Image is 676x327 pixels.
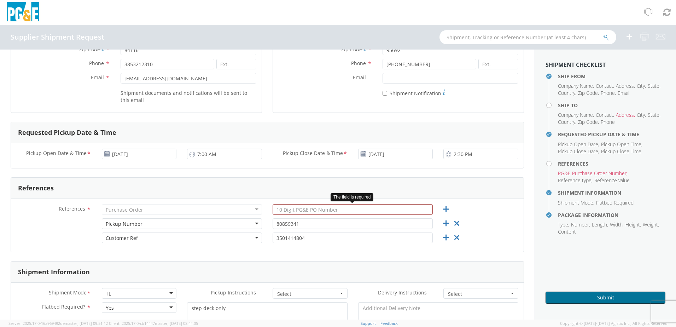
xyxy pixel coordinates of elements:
[106,304,114,311] div: Yes
[648,82,659,89] span: State
[637,111,646,119] li: ,
[596,111,614,119] li: ,
[216,59,256,69] input: Ext.
[546,292,665,304] button: Submit
[558,212,665,218] h4: Package Information
[380,321,398,326] a: Feedback
[558,190,665,195] h4: Shipment Information
[353,74,366,81] span: Email
[596,111,613,118] span: Contact
[558,199,594,206] li: ,
[106,290,111,297] div: TL
[106,206,143,213] div: Purchase Order
[578,119,598,125] span: Zip Code
[478,59,518,69] input: Ext.
[89,60,104,67] span: Phone
[558,221,568,228] span: Type
[601,141,642,148] li: ,
[558,119,575,125] span: Country
[439,30,616,44] input: Shipment, Tracking or Reference Number (at least 4 chars)
[18,269,90,276] h3: Shipment Information
[596,82,614,90] li: ,
[106,220,142,228] div: Pickup Number
[558,132,665,137] h4: Requested Pickup Date & Time
[18,129,116,136] h3: Requested Pickup Date & Time
[601,90,616,97] li: ,
[558,111,593,118] span: Company Name
[618,90,629,96] span: Email
[155,321,198,326] span: master, [DATE] 08:44:05
[601,141,641,148] span: Pickup Open Time
[648,111,659,118] span: State
[596,82,613,89] span: Contact
[378,289,427,296] span: Delivery Instructions
[648,82,660,90] li: ,
[592,221,607,228] span: Length
[558,170,627,177] span: PG&E Purchase Order Number
[331,193,373,201] div: The field is required
[616,111,635,119] li: ,
[558,82,594,90] li: ,
[596,199,634,206] span: Flatbed Required
[601,119,615,125] span: Phone
[558,228,576,235] span: Content
[578,90,598,96] span: Zip Code
[558,221,569,228] li: ,
[8,321,108,326] span: Server: 2025.17.0-16a969492de
[558,74,665,79] h4: Ship From
[109,321,198,326] span: Client: 2025.17.0-cb14447
[558,103,665,108] h4: Ship To
[578,90,599,97] li: ,
[571,221,589,228] span: Number
[121,88,256,104] label: Shipment documents and notifications will be sent to this email
[361,321,376,326] a: Support
[643,221,658,228] span: Weight
[448,291,509,298] span: Select
[106,235,138,242] div: Customer Ref
[558,90,576,97] li: ,
[616,82,635,90] li: ,
[273,288,348,299] button: Select
[594,177,630,184] span: Reference value
[26,150,87,158] span: Pickup Open Date & Time
[643,221,659,228] li: ,
[283,150,343,158] span: Pickup Close Date & Time
[443,288,518,299] button: Select
[558,141,599,148] li: ,
[558,177,591,184] span: Reference type
[277,291,338,298] span: Select
[11,33,104,41] h4: Supplier Shipment Request
[5,2,41,23] img: pge-logo-06675f144f4cfa6a6814.png
[637,82,645,89] span: City
[91,74,104,81] span: Email
[558,148,598,155] span: Pickup Close Date
[625,221,641,228] li: ,
[610,221,624,228] li: ,
[558,199,593,206] span: Shipment Mode
[49,289,87,297] span: Shipment Mode
[637,111,645,118] span: City
[211,289,256,296] span: Pickup Instructions
[625,221,640,228] span: Height
[648,111,660,119] li: ,
[59,205,85,212] span: References
[558,82,593,89] span: Company Name
[558,111,594,119] li: ,
[616,111,634,118] span: Address
[351,60,366,67] span: Phone
[616,82,634,89] span: Address
[383,88,445,97] label: Shipment Notification
[65,321,108,326] span: master, [DATE] 09:51:12
[637,82,646,90] li: ,
[558,90,575,96] span: Country
[558,141,598,148] span: Pickup Open Date
[571,221,590,228] li: ,
[601,148,641,155] span: Pickup Close Time
[558,148,599,155] li: ,
[558,161,665,166] h4: References
[578,119,599,126] li: ,
[42,303,85,310] span: Flatbed Required?
[546,61,606,69] strong: Shipment Checklist
[273,204,433,215] input: 10 Digit PG&E PO Number
[558,119,576,126] li: ,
